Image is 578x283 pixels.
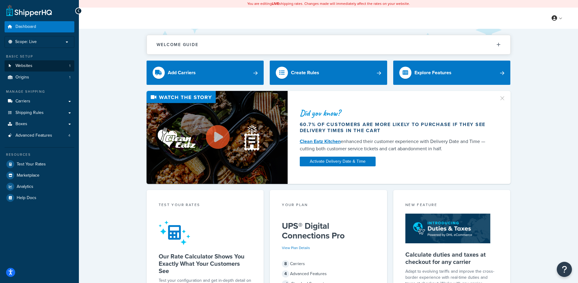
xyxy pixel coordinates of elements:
[270,61,387,85] a: Create Rules
[147,61,264,85] a: Add Carriers
[5,54,74,59] div: Basic Setup
[282,270,375,278] div: Advanced Features
[15,99,30,104] span: Carriers
[393,61,511,85] a: Explore Features
[405,202,499,209] div: New Feature
[5,60,74,72] a: Websites1
[147,35,510,54] button: Welcome Guide
[300,122,492,134] div: 60.7% of customers are more likely to purchase if they see delivery times in the cart
[5,72,74,83] li: Origins
[5,159,74,170] a: Test Your Rates
[15,110,44,115] span: Shipping Rules
[5,21,74,32] a: Dashboard
[5,170,74,181] a: Marketplace
[5,96,74,107] a: Carriers
[159,253,252,275] h5: Our Rate Calculator Shows You Exactly What Your Customers See
[5,130,74,141] a: Advanced Features4
[147,91,288,184] img: Video thumbnail
[5,152,74,157] div: Resources
[5,181,74,192] a: Analytics
[5,107,74,118] a: Shipping Rules
[69,75,70,80] span: 1
[5,118,74,130] a: Boxes
[557,262,572,277] button: Open Resource Center
[159,202,252,209] div: Test your rates
[300,138,492,152] div: enhanced their customer experience with Delivery Date and Time — cutting both customer service ti...
[5,60,74,72] li: Websites
[282,260,289,268] span: 8
[17,173,39,178] span: Marketplace
[5,89,74,94] div: Manage Shipping
[282,221,375,241] h5: UPS® Digital Connections Pro
[15,24,36,29] span: Dashboard
[15,75,29,80] span: Origins
[414,68,451,77] div: Explore Features
[157,42,198,47] h2: Welcome Guide
[300,138,341,145] a: Clean Eatz Kitchen
[282,270,289,278] span: 4
[300,157,376,166] a: Activate Delivery Date & Time
[68,133,70,138] span: 4
[282,202,375,209] div: Your Plan
[282,260,375,268] div: Carriers
[15,122,27,127] span: Boxes
[5,192,74,203] a: Help Docs
[272,1,279,6] b: LIVE
[17,162,46,167] span: Test Your Rates
[17,184,33,189] span: Analytics
[5,130,74,141] li: Advanced Features
[15,63,32,68] span: Websites
[17,195,36,201] span: Help Docs
[15,133,52,138] span: Advanced Features
[168,68,196,77] div: Add Carriers
[15,39,37,45] span: Scope: Live
[300,109,492,117] div: Did you know?
[282,245,310,251] a: View Plan Details
[291,68,319,77] div: Create Rules
[5,72,74,83] a: Origins1
[405,251,499,265] h5: Calculate duties and taxes at checkout for any carrier
[69,63,70,68] span: 1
